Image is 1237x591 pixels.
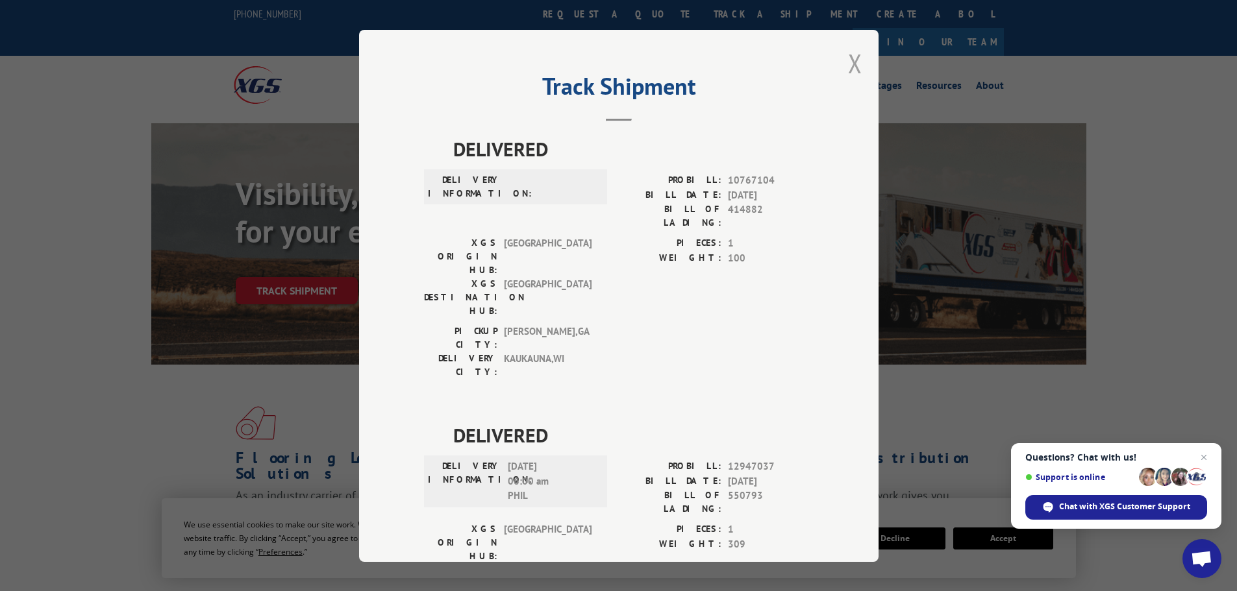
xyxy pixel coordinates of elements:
label: BILL DATE: [619,187,721,202]
label: XGS DESTINATION HUB: [424,277,497,318]
span: 1 [728,236,814,251]
span: DELIVERED [453,134,814,163]
span: Support is online [1025,472,1134,482]
span: 309 [728,537,814,551]
span: [GEOGRAPHIC_DATA] [504,522,592,563]
span: [DATE] [728,474,814,488]
label: PROBILL: [619,173,721,188]
div: Chat with XGS Customer Support [1025,495,1207,520]
label: PIECES: [619,522,721,537]
label: DELIVERY INFORMATION: [428,459,501,503]
span: [DATE] 06:00 am PHIL [508,459,595,503]
span: Close chat [1196,450,1212,465]
span: [GEOGRAPHIC_DATA] [504,277,592,318]
label: DELIVERY CITY: [424,352,497,379]
label: DELIVERY INFORMATION: [428,173,501,200]
label: PIECES: [619,236,721,251]
label: BILL OF LADING: [619,488,721,516]
span: KAUKAUNA , WI [504,352,592,379]
label: XGS ORIGIN HUB: [424,236,497,277]
span: 1 [728,522,814,537]
span: 10767104 [728,173,814,188]
span: DELIVERED [453,420,814,450]
button: Close modal [848,46,862,80]
label: PICKUP CITY: [424,324,497,352]
span: [PERSON_NAME] , GA [504,324,592,352]
span: 550793 [728,488,814,516]
span: Questions? Chat with us! [1025,452,1207,463]
span: 100 [728,250,814,265]
h2: Track Shipment [424,77,814,102]
span: Chat with XGS Customer Support [1059,501,1190,513]
div: Open chat [1182,539,1221,578]
span: [DATE] [728,187,814,202]
label: WEIGHT: [619,250,721,265]
label: WEIGHT: [619,537,721,551]
span: 414882 [728,202,814,230]
span: [GEOGRAPHIC_DATA] [504,236,592,277]
label: BILL DATE: [619,474,721,488]
label: XGS ORIGIN HUB: [424,522,497,563]
span: 12947037 [728,459,814,474]
label: BILL OF LADING: [619,202,721,230]
label: PROBILL: [619,459,721,474]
